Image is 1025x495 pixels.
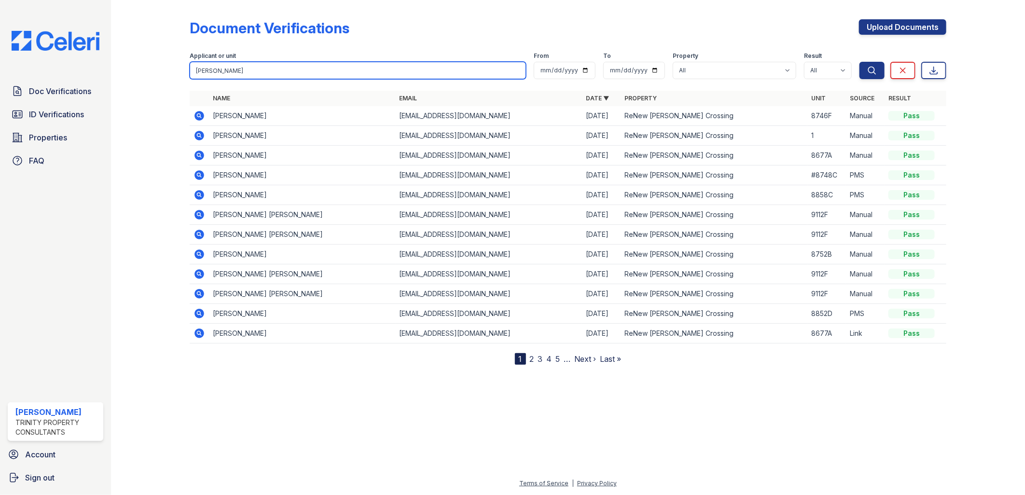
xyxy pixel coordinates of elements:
[8,128,103,147] a: Properties
[621,225,807,245] td: ReNew [PERSON_NAME] Crossing
[577,480,617,487] a: Privacy Policy
[396,165,582,185] td: [EMAIL_ADDRESS][DOMAIN_NAME]
[582,185,621,205] td: [DATE]
[888,170,935,180] div: Pass
[621,146,807,165] td: ReNew [PERSON_NAME] Crossing
[807,165,846,185] td: #8748C
[564,353,571,365] span: …
[621,205,807,225] td: ReNew [PERSON_NAME] Crossing
[396,304,582,324] td: [EMAIL_ADDRESS][DOMAIN_NAME]
[888,289,935,299] div: Pass
[556,354,560,364] a: 5
[209,284,396,304] td: [PERSON_NAME] [PERSON_NAME]
[621,106,807,126] td: ReNew [PERSON_NAME] Crossing
[888,111,935,121] div: Pass
[807,284,846,304] td: 9112F
[888,329,935,338] div: Pass
[621,324,807,344] td: ReNew [PERSON_NAME] Crossing
[846,225,885,245] td: Manual
[586,95,609,102] a: Date ▼
[396,185,582,205] td: [EMAIL_ADDRESS][DOMAIN_NAME]
[846,324,885,344] td: Link
[8,105,103,124] a: ID Verifications
[600,354,622,364] a: Last »
[209,185,396,205] td: [PERSON_NAME]
[621,185,807,205] td: ReNew [PERSON_NAME] Crossing
[8,151,103,170] a: FAQ
[888,190,935,200] div: Pass
[888,309,935,318] div: Pass
[213,95,230,102] a: Name
[209,165,396,185] td: [PERSON_NAME]
[190,52,236,60] label: Applicant or unit
[396,324,582,344] td: [EMAIL_ADDRESS][DOMAIN_NAME]
[673,52,698,60] label: Property
[15,418,99,437] div: Trinity Property Consultants
[4,445,107,464] a: Account
[846,205,885,225] td: Manual
[547,354,552,364] a: 4
[582,324,621,344] td: [DATE]
[850,95,874,102] a: Source
[811,95,826,102] a: Unit
[888,249,935,259] div: Pass
[8,82,103,101] a: Doc Verifications
[846,165,885,185] td: PMS
[4,31,107,51] img: CE_Logo_Blue-a8612792a0a2168367f1c8372b55b34899dd931a85d93a1a3d3e32e68fde9ad4.png
[621,264,807,284] td: ReNew [PERSON_NAME] Crossing
[603,52,611,60] label: To
[209,126,396,146] td: [PERSON_NAME]
[846,146,885,165] td: Manual
[582,126,621,146] td: [DATE]
[25,472,55,483] span: Sign out
[582,264,621,284] td: [DATE]
[846,284,885,304] td: Manual
[209,264,396,284] td: [PERSON_NAME] [PERSON_NAME]
[4,468,107,487] a: Sign out
[575,354,596,364] a: Next ›
[621,245,807,264] td: ReNew [PERSON_NAME] Crossing
[396,106,582,126] td: [EMAIL_ADDRESS][DOMAIN_NAME]
[807,245,846,264] td: 8752B
[400,95,417,102] a: Email
[29,132,67,143] span: Properties
[804,52,822,60] label: Result
[209,225,396,245] td: [PERSON_NAME] [PERSON_NAME]
[621,165,807,185] td: ReNew [PERSON_NAME] Crossing
[190,62,526,79] input: Search by name, email, or unit number
[888,230,935,239] div: Pass
[396,205,582,225] td: [EMAIL_ADDRESS][DOMAIN_NAME]
[846,185,885,205] td: PMS
[807,185,846,205] td: 8858C
[534,52,549,60] label: From
[807,264,846,284] td: 9112F
[538,354,543,364] a: 3
[396,225,582,245] td: [EMAIL_ADDRESS][DOMAIN_NAME]
[624,95,657,102] a: Property
[807,324,846,344] td: 8677A
[846,106,885,126] td: Manual
[209,324,396,344] td: [PERSON_NAME]
[846,126,885,146] td: Manual
[888,95,911,102] a: Result
[396,284,582,304] td: [EMAIL_ADDRESS][DOMAIN_NAME]
[582,304,621,324] td: [DATE]
[807,205,846,225] td: 9112F
[209,146,396,165] td: [PERSON_NAME]
[846,245,885,264] td: Manual
[396,126,582,146] td: [EMAIL_ADDRESS][DOMAIN_NAME]
[582,284,621,304] td: [DATE]
[582,205,621,225] td: [DATE]
[888,210,935,220] div: Pass
[807,126,846,146] td: 1
[807,106,846,126] td: 8746F
[209,205,396,225] td: [PERSON_NAME] [PERSON_NAME]
[396,245,582,264] td: [EMAIL_ADDRESS][DOMAIN_NAME]
[807,225,846,245] td: 9112F
[29,85,91,97] span: Doc Verifications
[807,146,846,165] td: 8677A
[209,106,396,126] td: [PERSON_NAME]
[209,245,396,264] td: [PERSON_NAME]
[807,304,846,324] td: 8852D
